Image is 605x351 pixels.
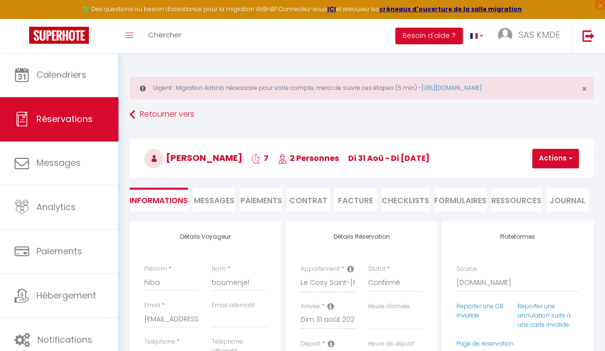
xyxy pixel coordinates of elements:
span: SAS KMDE [519,29,560,41]
span: [PERSON_NAME] [144,152,242,164]
span: Messages [36,157,81,169]
li: Journal [546,188,588,211]
button: Besoin d'aide ? [395,28,463,44]
li: Facture [335,188,377,211]
img: ... [498,28,512,42]
button: Ouvrir le widget de chat LiveChat [8,4,37,33]
span: Notifications [37,333,92,346]
label: Source [456,264,477,274]
label: Nom [212,264,226,274]
button: Close [582,85,587,93]
li: Informations [130,188,188,211]
a: Page de réservation [456,339,514,348]
label: Heure d'arrivée [368,302,410,311]
span: Messages [194,195,235,206]
label: Départ [301,339,320,349]
a: Reporter une annulation suite à une carte invalide [518,302,571,329]
a: Reporter une CB invalide [456,302,504,319]
a: ... SAS KMDE [490,19,572,53]
label: Prénom [144,264,167,274]
span: Chercher [148,30,182,40]
img: logout [582,30,594,42]
a: Retourner vers [130,106,593,123]
label: Heure de départ [368,339,414,349]
li: Ressources [491,188,541,211]
label: Statut [368,264,386,274]
label: Téléphone [144,337,175,347]
h4: Plateformes [456,233,579,240]
li: Contrat [287,188,329,211]
span: Réservations [36,113,93,125]
img: Super Booking [29,27,89,44]
span: Paiements [36,245,82,257]
li: Paiements [240,188,282,211]
label: Email alternatif [212,301,255,310]
span: 7 [252,153,269,164]
li: FORMULAIRES [434,188,487,211]
a: [URL][DOMAIN_NAME] [421,84,482,92]
a: Chercher [141,19,189,53]
span: Analytics [36,201,76,213]
span: Hébergement [36,289,96,301]
label: Arrivée [301,302,320,311]
span: Calendriers [36,69,86,81]
a: créneaux d'ouverture de la salle migration [379,5,522,13]
div: Urgent : Migration Airbnb nécessaire pour votre compte, merci de suivre ces étapes (5 min) - [130,77,593,99]
span: di 31 Aoû - di [DATE] [348,153,430,164]
button: Actions [532,149,579,168]
h4: Détails Voyageur [144,233,267,240]
span: 2 Personnes [278,153,339,164]
span: × [582,83,587,95]
label: Email [144,301,160,310]
a: ICI [327,5,336,13]
h4: Détails Réservation [301,233,423,240]
li: CHECKLISTS [382,188,429,211]
label: Appartement [301,264,340,274]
